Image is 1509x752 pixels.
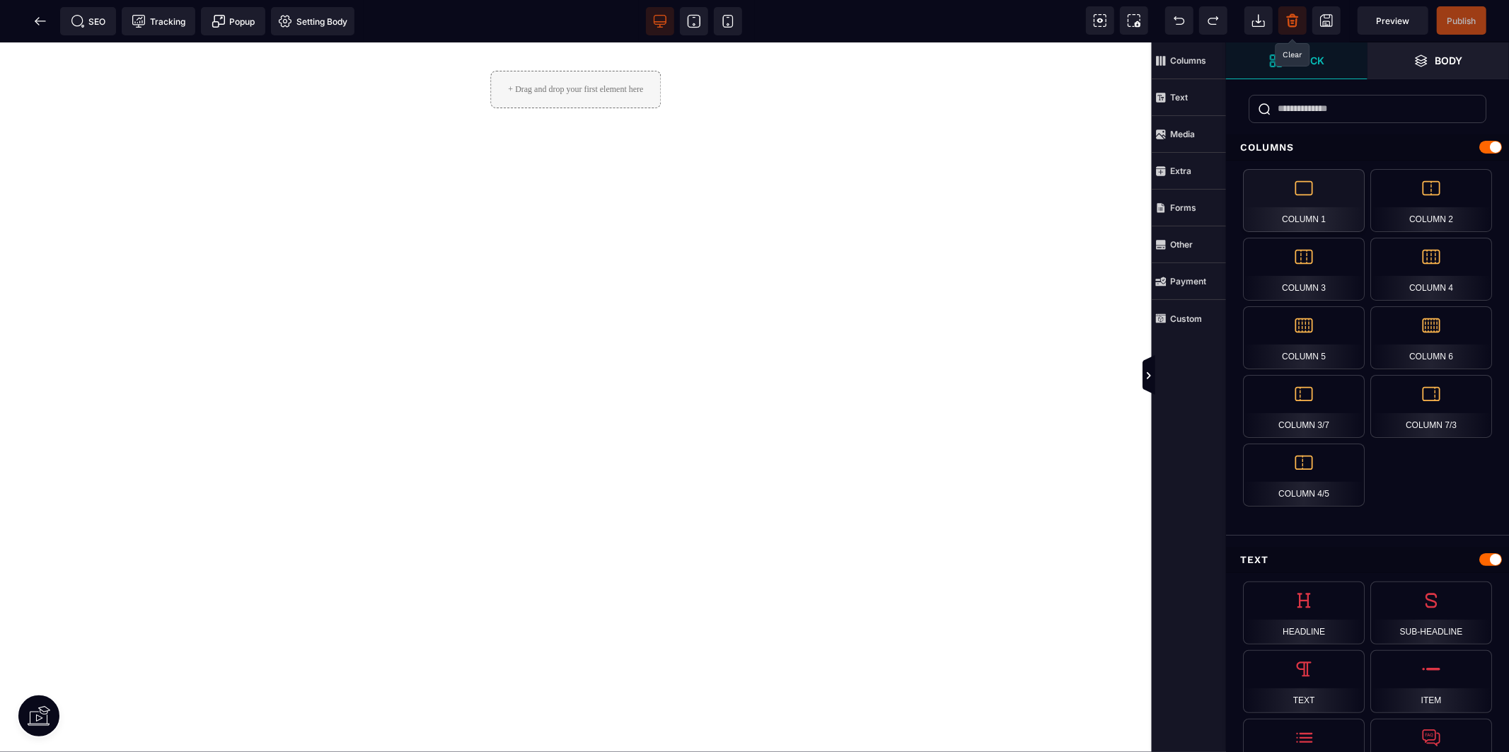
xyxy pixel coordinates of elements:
[1435,55,1463,66] strong: Body
[1243,650,1365,713] div: Text
[490,28,661,66] div: + Drag and drop your first element here
[1370,238,1492,301] div: Column 4
[1370,582,1492,644] div: Sub-headline
[1370,169,1492,232] div: Column 2
[1358,6,1428,35] span: Preview
[71,14,106,28] span: SEO
[1152,116,1226,153] span: Media
[132,14,185,28] span: Tracking
[1152,226,1226,263] span: Other
[1170,313,1202,324] strong: Custom
[1152,190,1226,226] span: Forms
[1447,16,1476,26] span: Publish
[212,14,255,28] span: Popup
[1377,16,1410,26] span: Preview
[714,7,742,35] span: View mobile
[1086,6,1114,35] span: View components
[1278,6,1307,35] span: Clear
[1170,129,1195,139] strong: Media
[680,7,708,35] span: View tablet
[1199,6,1227,35] span: Redo
[1244,6,1273,35] span: Open Import Webpage
[1243,306,1365,369] div: Column 5
[1226,134,1509,161] div: Columns
[1152,42,1226,79] span: Columns
[1437,6,1486,35] span: Save
[1370,306,1492,369] div: Column 6
[1165,6,1193,35] span: Undo
[1170,239,1193,250] strong: Other
[278,14,347,28] span: Setting Body
[1243,375,1365,438] div: Column 3/7
[1370,650,1492,713] div: Item
[1120,6,1148,35] span: Screenshot
[1226,42,1368,79] span: Open Blocks
[1368,42,1509,79] span: Open Layers
[1243,444,1365,507] div: Column 4/5
[1170,202,1196,213] strong: Forms
[122,7,195,35] span: Tracking code
[1152,263,1226,300] span: Payment
[1243,238,1365,301] div: Column 3
[60,7,116,35] span: Seo meta data
[201,7,265,35] span: Create Alert Modal
[271,7,354,35] span: Favicon
[26,7,54,35] span: Back
[1226,355,1240,398] span: Toggle Views
[1170,92,1188,103] strong: Text
[1152,300,1226,337] span: Custom Block
[1243,582,1365,644] div: Headline
[646,7,674,35] span: View desktop
[1170,276,1206,287] strong: Payment
[1152,79,1226,116] span: Text
[1312,6,1341,35] span: Save
[1170,55,1206,66] strong: Columns
[1170,166,1191,176] strong: Extra
[1226,547,1509,573] div: Text
[1243,169,1365,232] div: Column 1
[1152,153,1226,190] span: Extra
[1370,375,1492,438] div: Column 7/3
